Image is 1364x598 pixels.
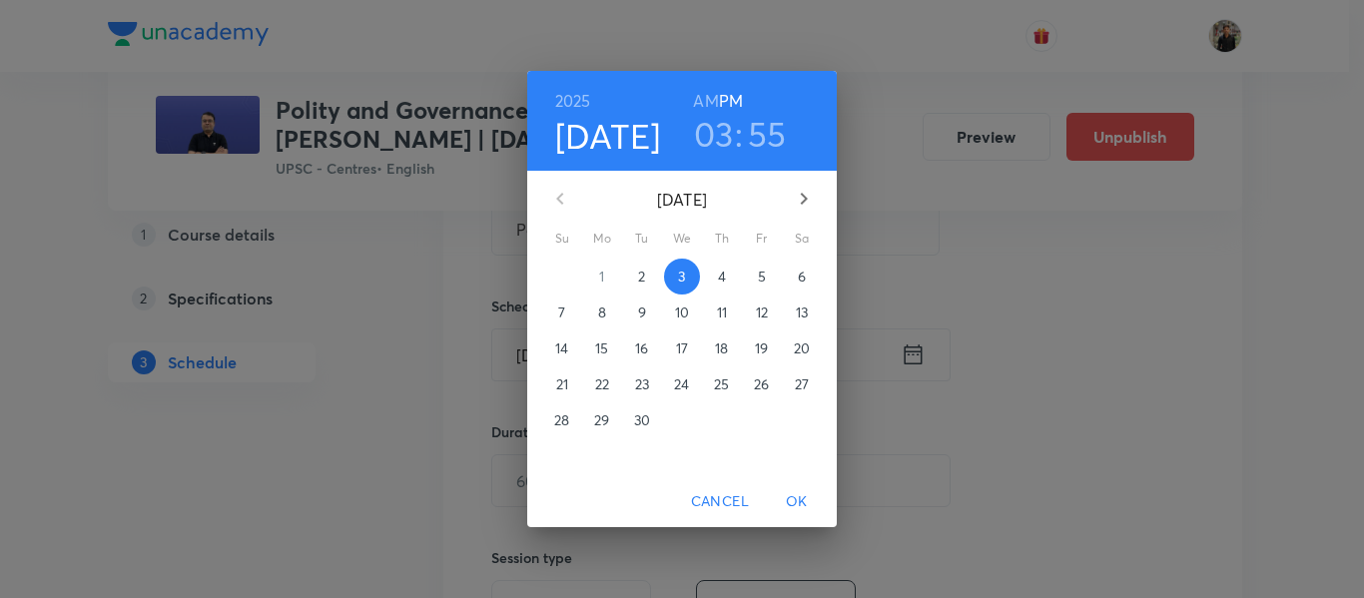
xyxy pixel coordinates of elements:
button: 21 [544,366,580,402]
button: 17 [664,330,700,366]
button: 3 [664,259,700,295]
button: Cancel [683,483,757,520]
button: 22 [584,366,620,402]
button: 20 [784,330,820,366]
button: 7 [544,295,580,330]
button: [DATE] [555,115,661,157]
p: 27 [795,374,809,394]
p: 7 [558,302,565,322]
button: PM [719,87,743,115]
p: 9 [638,302,646,322]
p: 21 [556,374,568,394]
p: 22 [595,374,609,394]
button: 25 [704,366,740,402]
button: 15 [584,330,620,366]
button: AM [693,87,718,115]
p: 2 [638,267,645,287]
button: 14 [544,330,580,366]
p: 4 [718,267,726,287]
p: 14 [555,338,568,358]
p: 6 [798,267,806,287]
p: 10 [675,302,689,322]
button: 28 [544,402,580,438]
p: 24 [674,374,689,394]
span: Cancel [691,489,749,514]
button: 9 [624,295,660,330]
button: 24 [664,366,700,402]
button: 4 [704,259,740,295]
button: 2 [624,259,660,295]
p: 15 [595,338,608,358]
p: 16 [635,338,648,358]
p: 25 [714,374,729,394]
button: 13 [784,295,820,330]
p: 29 [594,410,609,430]
button: 30 [624,402,660,438]
span: Th [704,229,740,249]
p: 26 [754,374,769,394]
h3: : [735,113,743,155]
button: 8 [584,295,620,330]
button: 6 [784,259,820,295]
p: 8 [598,302,606,322]
button: 12 [744,295,780,330]
p: 17 [676,338,688,358]
button: 23 [624,366,660,402]
p: 13 [796,302,808,322]
span: We [664,229,700,249]
p: [DATE] [584,188,780,212]
p: 12 [756,302,768,322]
p: 30 [634,410,650,430]
p: 18 [715,338,728,358]
button: OK [765,483,829,520]
button: 26 [744,366,780,402]
button: 29 [584,402,620,438]
span: OK [773,489,821,514]
button: 18 [704,330,740,366]
button: 5 [744,259,780,295]
button: 11 [704,295,740,330]
p: 5 [758,267,766,287]
span: Mo [584,229,620,249]
p: 3 [678,267,685,287]
p: 19 [755,338,768,358]
span: Sa [784,229,820,249]
p: 11 [717,302,727,322]
button: 55 [748,113,787,155]
button: 03 [694,113,734,155]
button: 16 [624,330,660,366]
button: 19 [744,330,780,366]
span: Tu [624,229,660,249]
span: Fr [744,229,780,249]
p: 23 [635,374,649,394]
button: 10 [664,295,700,330]
button: 27 [784,366,820,402]
span: Su [544,229,580,249]
p: 20 [794,338,810,358]
p: 28 [554,410,569,430]
button: 2025 [555,87,591,115]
